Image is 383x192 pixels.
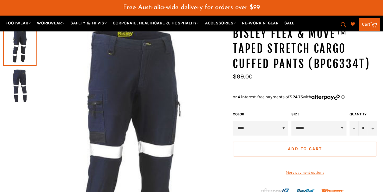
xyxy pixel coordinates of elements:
[233,73,253,80] span: $99.00
[368,121,377,136] button: Increase item quantity by one
[349,121,359,136] button: Reduce item quantity by one
[291,112,346,117] label: Size
[233,112,288,117] label: Color
[6,69,34,103] img: BISLEY FLEX & MOVE™ Taped Stretch Cargo Cuffed Pants (BPC6334T) - Workin' Gear
[110,18,202,28] a: CORPORATE, HEALTHCARE & HOSPITALITY
[233,26,380,72] h1: BISLEY FLEX & MOVE™ Taped Stretch Cargo Cuffed Pants (BPC6334T)
[123,4,260,11] span: Free Australia-wide delivery for orders over $99
[288,146,322,151] span: Add to Cart
[239,18,281,28] a: RE-WORKIN' GEAR
[349,112,377,117] label: Quantity
[34,18,67,28] a: WORKWEAR
[233,170,377,175] a: More payment options
[282,18,297,28] a: SALE
[359,18,380,31] a: Cart
[3,18,34,28] a: FOOTWEAR
[233,142,377,156] button: Add to Cart
[68,18,109,28] a: SAFETY & HI VIS
[203,18,239,28] a: ACCESSORIES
